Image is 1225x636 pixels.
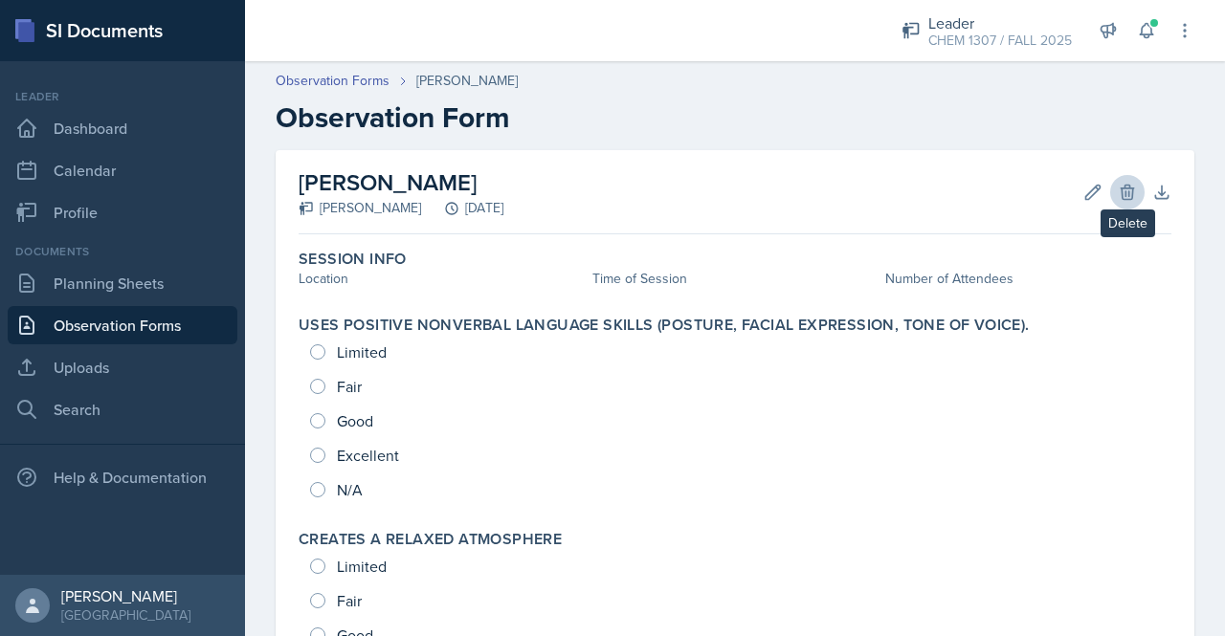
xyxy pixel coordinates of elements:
h2: [PERSON_NAME] [299,165,503,200]
a: Planning Sheets [8,264,237,302]
div: CHEM 1307 / FALL 2025 [928,31,1072,51]
div: [DATE] [421,198,503,218]
a: Uploads [8,348,237,386]
div: Help & Documentation [8,458,237,496]
a: Observation Forms [276,71,390,91]
h2: Observation Form [276,100,1194,135]
div: [PERSON_NAME] [416,71,518,91]
a: Search [8,390,237,428]
a: Observation Forms [8,306,237,344]
a: Calendar [8,151,237,189]
div: Leader [928,11,1072,34]
div: Location [299,269,585,289]
label: Uses positive nonverbal language skills (posture, facial expression, tone of voice). [299,316,1030,335]
div: Documents [8,243,237,260]
a: Dashboard [8,109,237,147]
div: Time of Session [592,269,879,289]
div: [GEOGRAPHIC_DATA] [61,605,190,625]
div: [PERSON_NAME] [299,198,421,218]
div: [PERSON_NAME] [61,586,190,605]
div: Number of Attendees [885,269,1171,289]
button: Delete [1110,175,1145,209]
a: Profile [8,193,237,231]
div: Leader [8,88,237,105]
label: Creates a relaxed atmosphere [299,530,562,549]
label: Session Info [299,250,407,269]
